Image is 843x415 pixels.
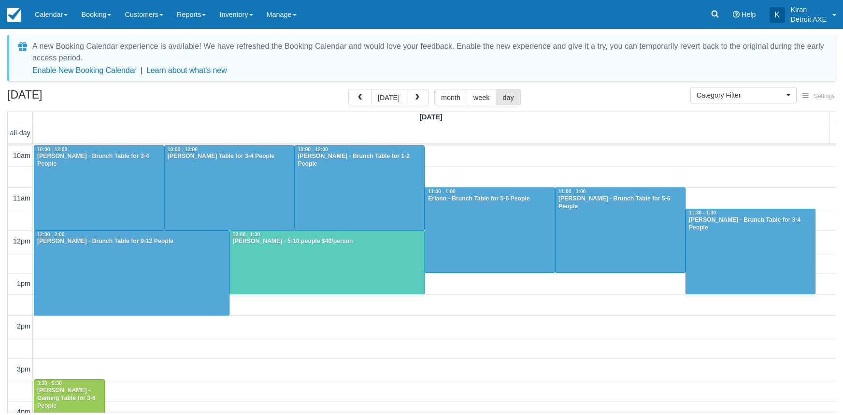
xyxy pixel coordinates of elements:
span: 11:30 - 1:30 [689,210,716,215]
span: 10:00 - 12:00 [298,147,328,152]
div: K [770,7,785,23]
span: 3:30 - 5:30 [37,381,62,386]
button: Category Filter [690,87,797,103]
span: 10:00 - 12:00 [168,147,198,152]
a: 11:30 - 1:30[PERSON_NAME] - Brunch Table for 3-4 People [686,209,816,294]
span: 11:00 - 1:00 [428,189,456,194]
a: 10:00 - 12:00[PERSON_NAME] Table for 3-4 People [164,145,295,230]
img: checkfront-main-nav-mini-logo.png [7,8,21,22]
button: week [467,89,497,105]
span: Category Filter [697,90,784,100]
a: 11:00 - 1:00[PERSON_NAME] - Brunch Table for 5-6 People [555,187,686,272]
span: [DATE] [419,113,443,121]
button: [DATE] [371,89,406,105]
button: Settings [797,89,841,103]
div: A new Booking Calendar experience is available! We have refreshed the Booking Calendar and would ... [32,41,824,64]
a: 12:00 - 2:00[PERSON_NAME] - Brunch Table for 9-12 People [34,230,229,315]
button: day [496,89,520,105]
span: Help [742,11,756,18]
span: 3pm [17,365,30,373]
div: [PERSON_NAME] - Gaming Table for 3-6 People [37,387,102,410]
span: 1pm [17,280,30,287]
div: [PERSON_NAME] Table for 3-4 People [167,153,292,160]
a: 10:00 - 12:00[PERSON_NAME] - Brunch Table for 1-2 People [294,145,425,230]
button: month [434,89,467,105]
div: [PERSON_NAME] - Brunch Table for 3-4 People [37,153,161,168]
div: [PERSON_NAME] - Brunch Table for 9-12 People [37,238,227,245]
div: [PERSON_NAME] - 5-10 people $40/person [232,238,422,245]
div: [PERSON_NAME] - Brunch Table for 5-6 People [558,195,683,211]
div: [PERSON_NAME] - Brunch Table for 1-2 People [297,153,422,168]
span: all-day [10,129,30,137]
div: [PERSON_NAME] - Brunch Table for 3-4 People [688,216,813,232]
button: Enable New Booking Calendar [32,66,137,75]
span: 12:00 - 1:30 [233,232,260,237]
span: Settings [814,93,835,100]
span: 10am [13,152,30,159]
span: 10:00 - 12:00 [37,147,67,152]
a: 10:00 - 12:00[PERSON_NAME] - Brunch Table for 3-4 People [34,145,164,230]
p: Detroit AXE [791,14,827,24]
span: 12pm [13,237,30,245]
span: | [141,66,143,74]
span: 11:00 - 1:00 [558,189,586,194]
a: 12:00 - 1:30[PERSON_NAME] - 5-10 people $40/person [229,230,425,294]
h2: [DATE] [7,89,129,107]
span: 2pm [17,322,30,330]
p: Kiran [791,5,827,14]
span: 11am [13,194,30,202]
a: 11:00 - 1:00Eriann - Brunch Table for 5-6 People [425,187,555,272]
div: Eriann - Brunch Table for 5-6 People [428,195,552,203]
i: Help [733,11,740,18]
a: Learn about what's new [146,66,227,74]
span: 12:00 - 2:00 [37,232,65,237]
